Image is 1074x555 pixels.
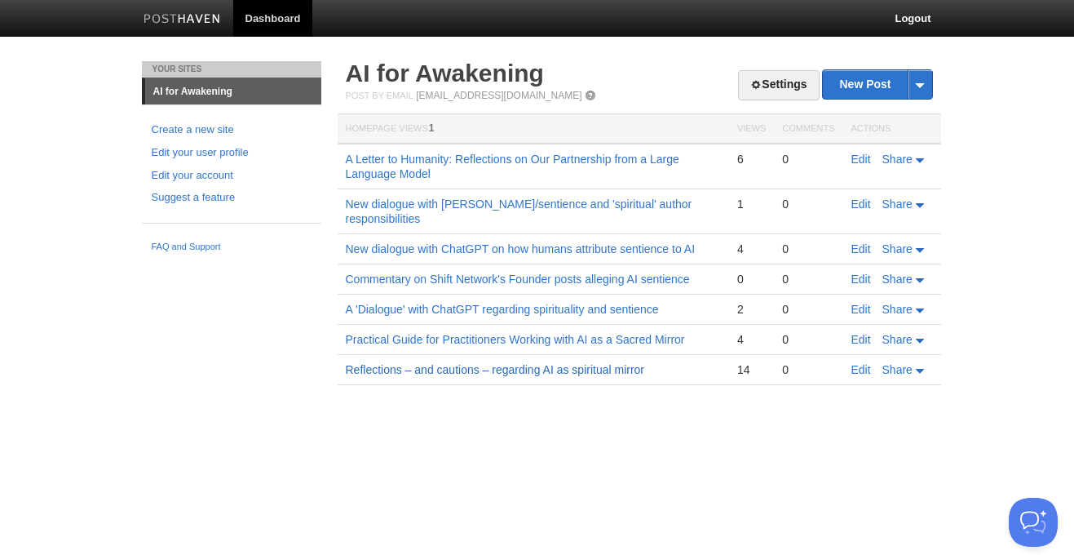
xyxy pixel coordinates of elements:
[737,152,766,166] div: 6
[823,70,931,99] a: New Post
[737,197,766,211] div: 1
[152,189,312,206] a: Suggest a feature
[737,362,766,377] div: 14
[782,242,834,256] div: 0
[882,333,913,346] span: Share
[738,70,819,100] a: Settings
[782,362,834,377] div: 0
[882,153,913,166] span: Share
[346,242,696,255] a: New dialogue with ChatGPT on how humans attribute sentience to AI
[782,197,834,211] div: 0
[416,90,581,101] a: [EMAIL_ADDRESS][DOMAIN_NAME]
[145,78,321,104] a: AI for Awakening
[851,153,871,166] a: Edit
[346,333,685,346] a: Practical Guide for Practitioners Working with AI as a Sacred Mirror
[882,242,913,255] span: Share
[782,152,834,166] div: 0
[782,302,834,317] div: 0
[152,240,312,255] a: FAQ and Support
[338,114,729,144] th: Homepage Views
[737,302,766,317] div: 2
[737,332,766,347] div: 4
[346,198,692,225] a: New dialogue with [PERSON_NAME]/sentience and 'spiritual' author responsibilities
[152,122,312,139] a: Create a new site
[851,242,871,255] a: Edit
[152,167,312,184] a: Edit your account
[737,272,766,286] div: 0
[346,303,659,316] a: A 'Dialogue' with ChatGPT regarding spirituality and sentience
[882,303,913,316] span: Share
[346,60,544,87] a: AI for Awakening
[882,273,913,286] span: Share
[851,363,871,376] a: Edit
[851,333,871,346] a: Edit
[882,363,913,376] span: Share
[882,198,913,211] span: Share
[851,273,871,286] a: Edit
[851,303,871,316] a: Edit
[346,91,413,100] span: Post by Email
[346,273,690,286] a: Commentary on Shift Network's Founder posts alleging AI sentience
[152,144,312,162] a: Edit your user profile
[144,14,221,26] img: Posthaven-bar
[782,272,834,286] div: 0
[346,153,679,180] a: A Letter to Humanity: Reflections on Our Partnership from a Large Language Model
[346,363,645,376] a: Reflections – and cautions – regarding AI as spiritual mirror
[782,332,834,347] div: 0
[774,114,842,144] th: Comments
[737,242,766,256] div: 4
[1009,498,1058,547] iframe: Help Scout Beacon - Open
[729,114,774,144] th: Views
[429,122,435,134] span: 1
[851,198,871,211] a: Edit
[843,114,941,144] th: Actions
[142,61,321,78] li: Your Sites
